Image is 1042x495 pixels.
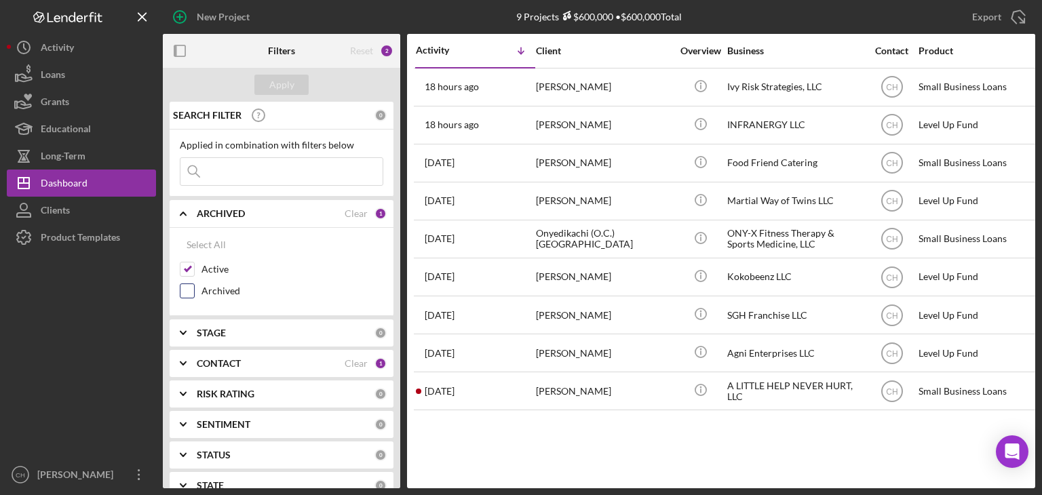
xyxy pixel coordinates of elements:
text: CH [886,235,898,244]
text: CH [886,273,898,282]
div: Food Friend Catering [727,145,863,181]
b: RISK RATING [197,389,254,399]
div: Product Templates [41,224,120,254]
div: Activity [416,45,476,56]
div: [PERSON_NAME] [536,335,672,371]
text: CH [886,197,898,206]
button: Grants [7,88,156,115]
div: Export [972,3,1001,31]
time: 2025-09-26 02:53 [425,157,455,168]
b: SEARCH FILTER [173,110,242,121]
div: 0 [374,388,387,400]
button: Loans [7,61,156,88]
text: CH [16,471,25,479]
text: CH [886,311,898,320]
div: SGH Franchise LLC [727,297,863,333]
div: [PERSON_NAME] [536,373,672,409]
div: 0 [374,109,387,121]
b: STATUS [197,450,231,460]
div: Grants [41,88,69,119]
div: Reset [350,45,373,56]
div: Business [727,45,863,56]
div: INFRANERGY LLC [727,107,863,143]
div: 1 [374,207,387,220]
div: Client [536,45,672,56]
div: 0 [374,449,387,461]
b: STATE [197,480,224,491]
button: Product Templates [7,224,156,251]
div: 0 [374,418,387,431]
div: Clear [345,358,368,369]
text: CH [886,83,898,92]
div: Select All [187,231,226,258]
div: Long-Term [41,142,85,173]
button: Select All [180,231,233,258]
b: Filters [268,45,295,56]
time: 2025-08-27 15:15 [425,310,455,321]
button: Apply [254,75,309,95]
button: Export [959,3,1035,31]
label: Archived [201,284,383,298]
text: CH [886,349,898,358]
div: [PERSON_NAME] [536,297,672,333]
div: Contact [866,45,917,56]
div: ONY-X Fitness Therapy & Sports Medicine, LLC [727,221,863,257]
div: [PERSON_NAME] [536,145,672,181]
div: New Project [197,3,250,31]
b: ARCHIVED [197,208,245,219]
time: 2025-10-09 19:23 [425,81,479,92]
div: 0 [374,327,387,339]
time: 2025-08-06 20:25 [425,386,455,397]
div: Activity [41,34,74,64]
div: 1 [374,357,387,370]
text: CH [886,121,898,130]
div: 9 Projects • $600,000 Total [516,11,682,22]
button: Long-Term [7,142,156,170]
div: [PERSON_NAME] [536,259,672,295]
div: Overview [675,45,726,56]
div: Loans [41,61,65,92]
b: SENTIMENT [197,419,250,430]
button: New Project [163,3,263,31]
div: Kokobeenz LLC [727,259,863,295]
time: 2025-10-09 19:13 [425,119,479,130]
div: Apply [269,75,294,95]
div: Martial Way of Twins LLC [727,183,863,219]
div: [PERSON_NAME] [536,183,672,219]
time: 2025-09-10 04:36 [425,271,455,282]
div: 0 [374,479,387,492]
div: [PERSON_NAME] [536,69,672,105]
div: Clear [345,208,368,219]
div: Onyedikachi (O.C.) [GEOGRAPHIC_DATA] [536,221,672,257]
div: [PERSON_NAME] [34,461,122,492]
label: Active [201,262,383,276]
button: Dashboard [7,170,156,197]
div: Clients [41,197,70,227]
div: Educational [41,115,91,146]
time: 2025-08-26 12:54 [425,348,455,359]
div: Open Intercom Messenger [996,435,1028,468]
div: $600,000 [559,11,613,22]
div: [PERSON_NAME] [536,107,672,143]
button: Educational [7,115,156,142]
text: CH [886,159,898,168]
div: Dashboard [41,170,88,200]
div: 2 [380,44,393,58]
time: 2025-09-23 20:09 [425,195,455,206]
button: CH[PERSON_NAME] [7,461,156,488]
div: Applied in combination with filters below [180,140,383,151]
div: A LITTLE HELP NEVER HURT, LLC [727,373,863,409]
div: Ivy Risk Strategies, LLC [727,69,863,105]
button: Activity [7,34,156,61]
b: STAGE [197,328,226,338]
button: Clients [7,197,156,224]
text: CH [886,387,898,396]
